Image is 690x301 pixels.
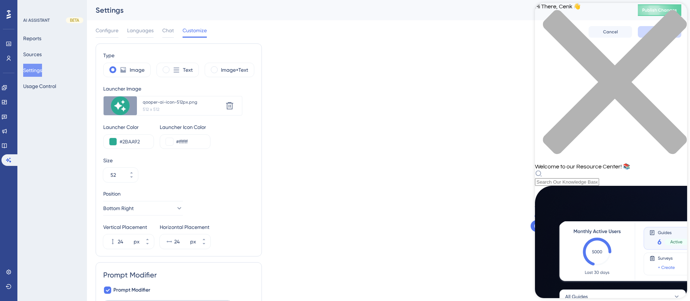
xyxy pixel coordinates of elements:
span: Prompt Modifier [113,286,150,294]
button: px [141,242,154,249]
button: Bottom Right [103,201,183,216]
img: launcher-image-alternative-text [4,4,17,17]
div: AI ASSISTANT [23,17,50,23]
button: Sources [23,48,42,61]
label: Image [130,66,145,74]
span: Need Help? [17,2,45,11]
button: px [197,234,210,242]
label: Image+Text [221,66,248,74]
div: Launcher Color [103,123,154,131]
button: px [197,242,210,249]
button: Reports [23,32,41,45]
span: Chat [162,26,174,35]
div: Launcher Icon Color [160,123,210,131]
button: Open AI Assistant Launcher [2,2,20,20]
div: Settings [96,5,620,15]
div: Launcher Image [103,84,242,93]
div: px [190,237,196,246]
span: Customize [183,26,207,35]
input: px [118,237,132,246]
span: Bottom Right [103,204,134,213]
div: 512 x 512 [143,106,223,112]
div: Horizontal Placement [160,223,210,231]
div: Prompt Modifier [103,270,254,280]
input: px [174,237,189,246]
button: Settings [23,64,42,77]
div: qooper-ai-icon-512px.png [143,99,222,105]
label: Text [183,66,193,74]
span: Preview [532,199,541,217]
button: Usage Control [23,80,56,93]
div: Position [103,189,183,198]
div: px [134,237,139,246]
img: file-1756992594978.png [111,96,130,115]
button: px [141,234,154,242]
div: Vertical Placement [103,223,154,231]
div: Type [103,51,254,60]
div: Size [103,156,254,165]
div: BETA [66,17,83,23]
span: Languages [127,26,154,35]
span: Configure [96,26,118,35]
